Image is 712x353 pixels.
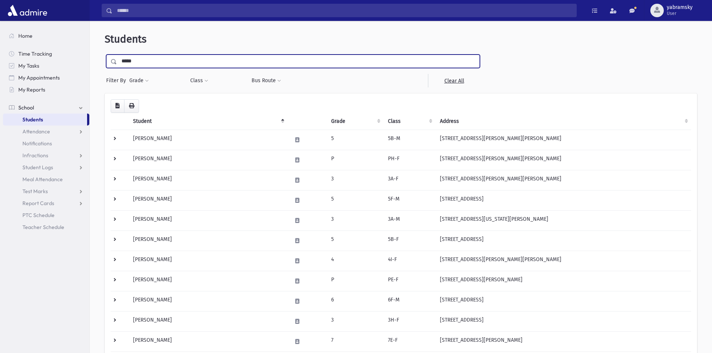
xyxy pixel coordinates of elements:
td: [PERSON_NAME] [129,331,287,352]
a: Teacher Schedule [3,221,89,233]
td: [PERSON_NAME] [129,150,287,170]
a: My Tasks [3,60,89,72]
button: CSV [111,99,124,113]
span: Time Tracking [18,50,52,57]
span: Students [105,33,147,45]
td: 3 [327,210,383,230]
span: Meal Attendance [22,176,63,183]
a: Infractions [3,149,89,161]
td: 4 [327,251,383,271]
td: 3A-F [383,170,435,190]
a: Meal Attendance [3,173,89,185]
span: My Appointments [18,74,60,81]
td: 5 [327,190,383,210]
th: Class: activate to sort column ascending [383,113,435,130]
td: [PERSON_NAME] [129,271,287,291]
td: 3H-F [383,311,435,331]
td: [STREET_ADDRESS] [435,190,691,210]
td: 3 [327,170,383,190]
td: [STREET_ADDRESS][PERSON_NAME][PERSON_NAME] [435,130,691,150]
td: [STREET_ADDRESS][PERSON_NAME] [435,271,691,291]
td: [STREET_ADDRESS][PERSON_NAME] [435,331,691,352]
td: [STREET_ADDRESS][PERSON_NAME][PERSON_NAME] [435,150,691,170]
td: [PERSON_NAME] [129,251,287,271]
a: Time Tracking [3,48,89,60]
td: 7E-F [383,331,435,352]
span: Student Logs [22,164,53,171]
a: Attendance [3,126,89,137]
a: School [3,102,89,114]
input: Search [112,4,576,17]
button: Grade [129,74,149,87]
a: Report Cards [3,197,89,209]
td: 6 [327,291,383,311]
span: PTC Schedule [22,212,55,219]
a: Student Logs [3,161,89,173]
td: P [327,150,383,170]
td: [PERSON_NAME] [129,210,287,230]
span: My Tasks [18,62,39,69]
span: Home [18,32,33,39]
span: Filter By [106,77,129,84]
td: [PERSON_NAME] [129,311,287,331]
button: Class [190,74,209,87]
td: [STREET_ADDRESS] [435,230,691,251]
th: Grade: activate to sort column ascending [327,113,383,130]
button: Bus Route [251,74,281,87]
a: Students [3,114,87,126]
td: 3 [327,311,383,331]
td: 5F-M [383,190,435,210]
td: 6F-M [383,291,435,311]
img: AdmirePro [6,3,49,18]
span: Teacher Schedule [22,224,64,230]
td: [PERSON_NAME] [129,170,287,190]
td: [STREET_ADDRESS][PERSON_NAME][PERSON_NAME] [435,170,691,190]
td: [STREET_ADDRESS][PERSON_NAME][PERSON_NAME] [435,251,691,271]
a: Notifications [3,137,89,149]
td: 5B-F [383,230,435,251]
a: My Appointments [3,72,89,84]
a: My Reports [3,84,89,96]
span: Students [22,116,43,123]
td: PH-F [383,150,435,170]
td: [PERSON_NAME] [129,291,287,311]
a: PTC Schedule [3,209,89,221]
td: [STREET_ADDRESS][US_STATE][PERSON_NAME] [435,210,691,230]
td: P [327,271,383,291]
span: Notifications [22,140,52,147]
td: [PERSON_NAME] [129,230,287,251]
span: User [667,10,693,16]
a: Clear All [428,74,480,87]
span: Test Marks [22,188,48,195]
button: Print [124,99,139,113]
td: [PERSON_NAME] [129,130,287,150]
span: My Reports [18,86,45,93]
span: School [18,104,34,111]
td: 7 [327,331,383,352]
span: Report Cards [22,200,54,207]
span: Infractions [22,152,48,159]
a: Home [3,30,89,42]
td: 5 [327,230,383,251]
a: Test Marks [3,185,89,197]
td: [STREET_ADDRESS] [435,311,691,331]
th: Student: activate to sort column descending [129,113,287,130]
td: PE-F [383,271,435,291]
td: 3A-M [383,210,435,230]
td: 5B-M [383,130,435,150]
td: [STREET_ADDRESS] [435,291,691,311]
span: yabramsky [667,4,693,10]
td: 5 [327,130,383,150]
td: 4I-F [383,251,435,271]
span: Attendance [22,128,50,135]
td: [PERSON_NAME] [129,190,287,210]
th: Address: activate to sort column ascending [435,113,691,130]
